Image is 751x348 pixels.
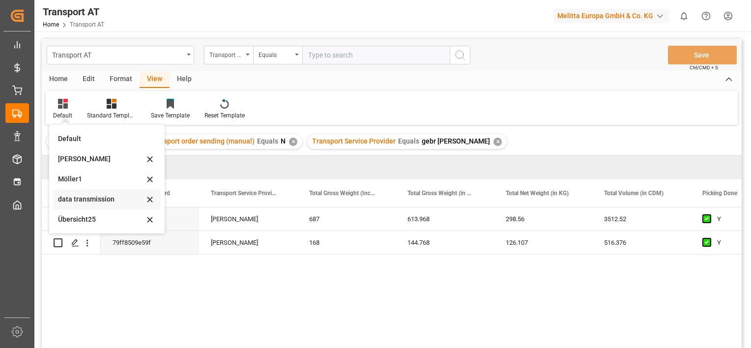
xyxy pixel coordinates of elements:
button: search button [450,46,470,64]
span: Equals [398,137,419,145]
div: Help [170,71,199,88]
div: ✕ [493,138,502,146]
div: ✕ [289,138,297,146]
div: Melitta Europa GmbH & Co. KG [553,9,669,23]
button: open menu [47,46,194,64]
span: Picking Done [702,190,737,197]
div: View [140,71,170,88]
span: Total Volume (in CDM) [604,190,664,197]
div: [PERSON_NAME] [199,231,297,254]
button: open menu [204,46,253,64]
div: data transmission [58,194,144,204]
div: 298.56 [494,207,592,231]
div: 613.968 [396,207,494,231]
div: 168 [297,231,396,254]
span: Total Gross Weight (in KG) [407,190,473,197]
div: Press SPACE to select this row. [42,231,101,255]
span: Total Net Weight (in KG) [506,190,569,197]
div: 516.376 [592,231,691,254]
a: Home [43,21,59,28]
div: Transport AT [43,4,104,19]
div: Transport AT [52,48,183,60]
span: Transport Service Provider [211,190,277,197]
div: Standard Templates [87,111,136,120]
span: N [281,137,286,145]
div: Möller1 [58,174,144,184]
div: [PERSON_NAME] [58,154,144,164]
div: Übersicht25 [58,214,144,225]
div: Edit [75,71,102,88]
div: Default [53,111,72,120]
div: Home [42,71,75,88]
div: 687 [297,207,396,231]
button: show 0 new notifications [673,5,695,27]
span: Transport order sending (manual) [149,137,255,145]
button: Save [668,46,737,64]
div: Transport Service Provider [209,48,243,59]
div: Press SPACE to select this row. [42,207,101,231]
div: 3512.52 [592,207,691,231]
span: Ctrl/CMD + S [690,64,718,71]
span: Total Gross Weight (Including Pallets' Weight) [309,190,375,197]
span: Transport Service Provider [312,137,396,145]
div: Save Template [151,111,190,120]
div: Equals [259,48,292,59]
div: 144.768 [396,231,494,254]
div: 126.107 [494,231,592,254]
button: Help Center [695,5,717,27]
button: Melitta Europa GmbH & Co. KG [553,6,673,25]
div: [PERSON_NAME] [199,207,297,231]
div: Reset Template [204,111,245,120]
span: gebr [PERSON_NAME] [422,137,490,145]
span: Equals [257,137,278,145]
div: Format [102,71,140,88]
div: Default [58,134,144,144]
input: Type to search [302,46,450,64]
button: open menu [253,46,302,64]
div: 79ff8509e59f [101,231,199,254]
